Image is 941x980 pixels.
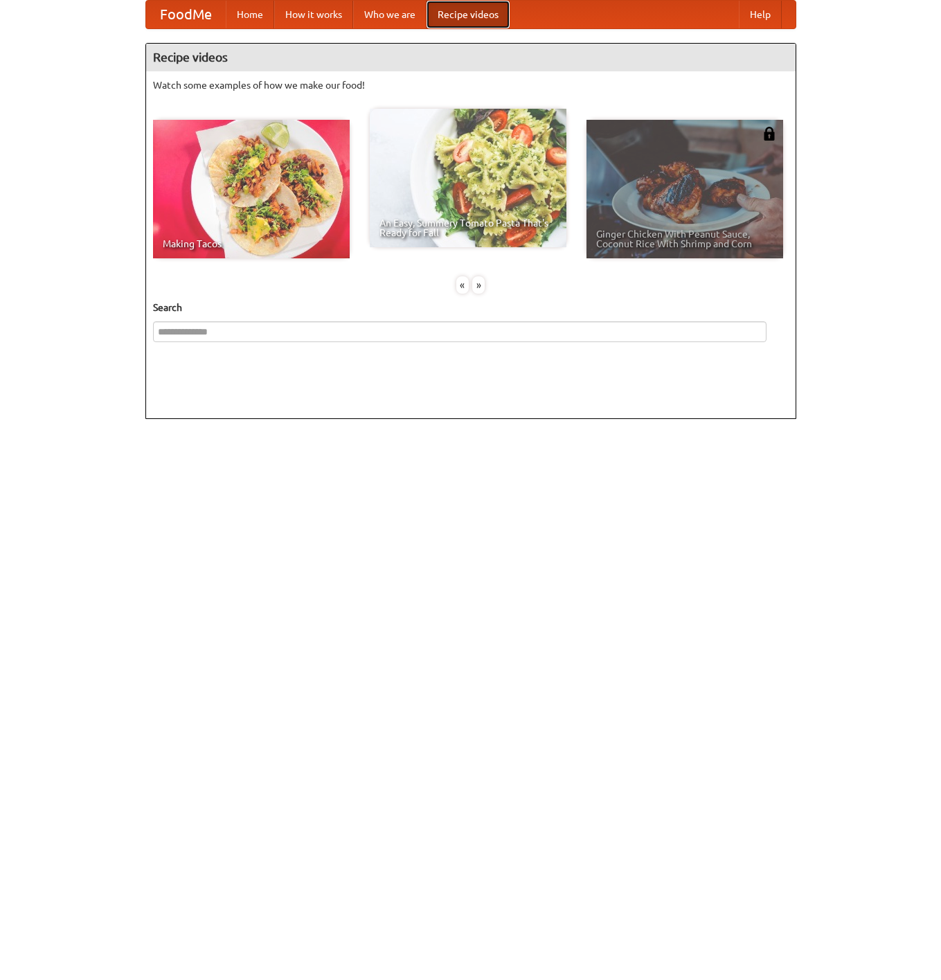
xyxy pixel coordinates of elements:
div: « [456,276,469,294]
a: How it works [274,1,353,28]
h5: Search [153,301,789,314]
span: Making Tacos [163,239,340,249]
div: » [472,276,485,294]
h4: Recipe videos [146,44,796,71]
a: Who we are [353,1,427,28]
img: 483408.png [762,127,776,141]
a: An Easy, Summery Tomato Pasta That's Ready for Fall [370,109,566,247]
a: Recipe videos [427,1,510,28]
a: Help [739,1,782,28]
span: An Easy, Summery Tomato Pasta That's Ready for Fall [379,218,557,238]
a: Making Tacos [153,120,350,258]
a: Home [226,1,274,28]
a: FoodMe [146,1,226,28]
p: Watch some examples of how we make our food! [153,78,789,92]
